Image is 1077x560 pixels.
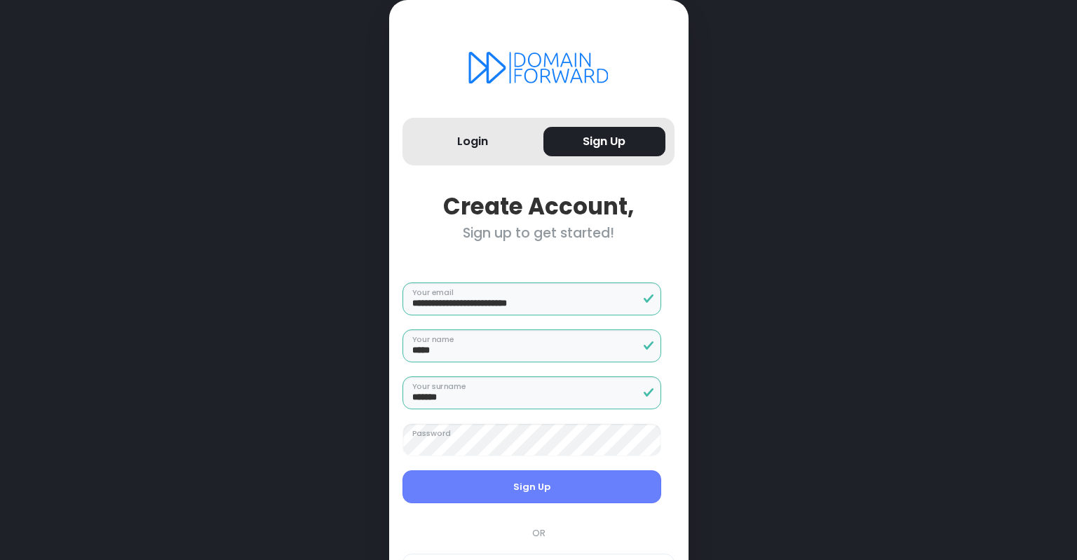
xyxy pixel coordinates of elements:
[402,225,675,241] div: Sign up to get started!
[402,470,661,504] button: Sign Up
[412,127,534,157] button: Login
[402,193,675,220] div: Create Account,
[395,526,682,540] div: OR
[543,127,666,157] button: Sign Up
